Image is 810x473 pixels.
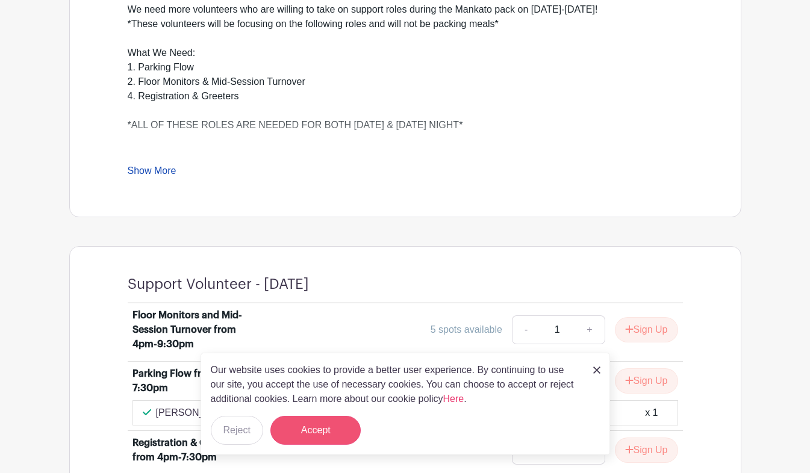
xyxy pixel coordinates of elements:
[512,315,540,344] a: -
[645,406,658,420] div: x 1
[128,165,176,181] a: Show More
[593,366,600,374] img: close_button-5f87c8562297e5c2d7936805f587ecaba9071eb48480494691a3f1689db116b3.svg
[270,416,361,445] button: Accept
[132,308,255,351] div: Floor Monitors and Mid-Session Turnover from 4pm-9:30pm
[615,317,678,342] button: Sign Up
[615,368,678,394] button: Sign Up
[132,436,255,465] div: Registration & Greeters from 4pm-7:30pm
[128,276,309,293] h4: Support Volunteer - [DATE]
[431,323,502,337] div: 5 spots available
[443,394,464,404] a: Here
[211,363,581,406] p: Our website uses cookies to provide a better user experience. By continuing to use our site, you ...
[211,416,263,445] button: Reject
[575,315,605,344] a: +
[132,366,255,395] div: Parking Flow from 4pm-7:30pm
[156,406,235,420] p: [PERSON_NAME]
[615,437,678,463] button: Sign Up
